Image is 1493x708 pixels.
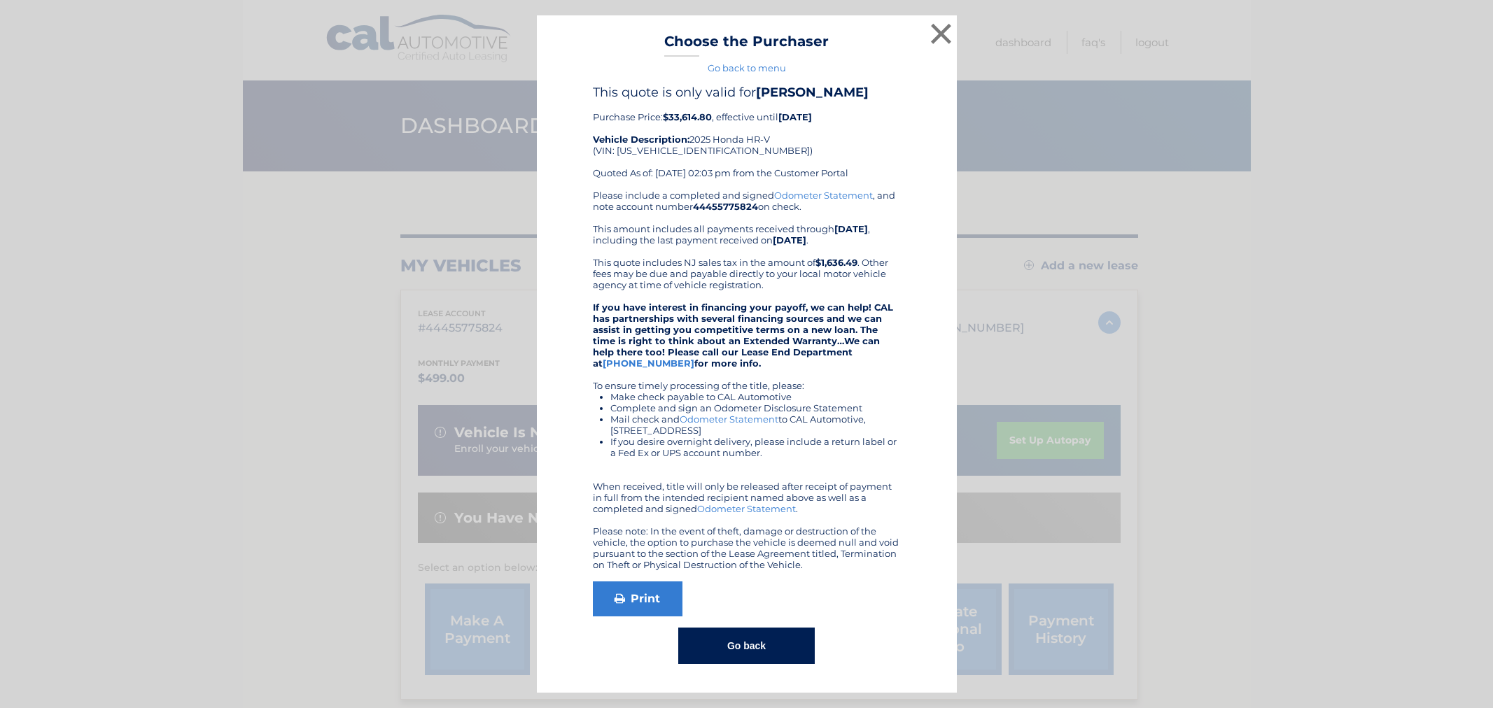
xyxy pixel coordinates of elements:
[610,436,901,458] li: If you desire overnight delivery, please include a return label or a Fed Ex or UPS account number.
[708,62,786,73] a: Go back to menu
[815,257,857,268] b: $1,636.49
[697,503,796,514] a: Odometer Statement
[610,413,901,436] li: Mail check and to CAL Automotive, [STREET_ADDRESS]
[593,302,893,369] strong: If you have interest in financing your payoff, we can help! CAL has partnerships with several fin...
[756,85,869,100] b: [PERSON_NAME]
[610,391,901,402] li: Make check payable to CAL Automotive
[603,357,694,369] a: [PHONE_NUMBER]
[593,190,901,570] div: Please include a completed and signed , and note account number on check. This amount includes al...
[610,402,901,413] li: Complete and sign an Odometer Disclosure Statement
[593,85,901,190] div: Purchase Price: , effective until 2025 Honda HR-V (VIN: [US_VEHICLE_IDENTIFICATION_NUMBER]) Quote...
[834,223,868,234] b: [DATE]
[593,581,682,616] a: Print
[678,628,815,664] button: Go back
[680,413,778,425] a: Odometer Statement
[593,85,901,100] h4: This quote is only valid for
[927,20,955,48] button: ×
[773,234,806,246] b: [DATE]
[593,134,689,145] strong: Vehicle Description:
[778,111,812,122] b: [DATE]
[664,33,829,57] h3: Choose the Purchaser
[663,111,712,122] b: $33,614.80
[774,190,873,201] a: Odometer Statement
[693,201,758,212] b: 44455775824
